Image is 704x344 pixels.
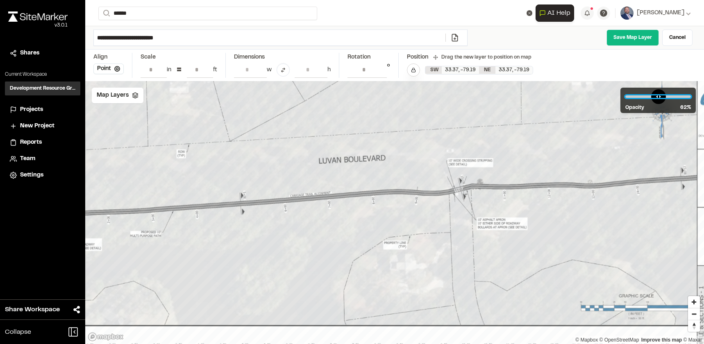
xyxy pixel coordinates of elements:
[20,122,55,131] span: New Project
[433,54,531,61] div: Drag the new layer to position on map
[20,154,35,163] span: Team
[20,171,43,180] span: Settings
[20,105,43,114] span: Projects
[536,5,574,22] button: Open AI Assistant
[662,29,693,46] a: Cancel
[575,337,598,343] a: Mapbox
[688,308,700,320] button: Zoom out
[600,337,639,343] a: OpenStreetMap
[10,85,75,92] h3: Development Resource Group
[445,34,464,42] a: Add/Change File
[683,337,702,343] a: Maxar
[407,63,420,77] button: Lock Map Layer Position
[8,22,68,29] div: Oh geez...please don't...
[641,337,682,343] a: Map feedback
[10,105,75,114] a: Projects
[425,66,442,74] div: SW
[479,66,495,74] div: NE
[347,53,390,62] div: Rotation
[167,66,171,75] div: in
[407,53,428,62] div: Position
[688,296,700,308] button: Zoom in
[267,66,272,75] div: w
[5,71,80,78] p: Current Workspace
[20,138,42,147] span: Reports
[10,138,75,147] a: Reports
[425,66,533,74] div: SW 33.36809802973042, -79.19252927124059 | NE 33.37138392209171, -79.1866274492772
[527,10,532,16] button: Clear text
[10,122,75,131] a: New Project
[98,7,113,20] button: Search
[620,7,634,20] img: User
[5,327,31,337] span: Collapse
[442,66,479,74] div: 33.37 , -79.19
[93,53,124,62] div: Align
[10,49,75,58] a: Shares
[536,5,577,22] div: Open AI Assistant
[625,104,644,111] span: Opacity
[327,66,331,75] div: h
[620,7,691,20] button: [PERSON_NAME]
[176,63,182,77] div: =
[606,29,659,46] a: Save Map Layer
[680,104,691,111] span: 62 %
[234,53,331,62] div: Dimensions
[20,49,39,58] span: Shares
[547,8,570,18] span: AI Help
[8,11,68,22] img: rebrand.png
[637,9,684,18] span: [PERSON_NAME]
[93,63,124,74] button: Point
[88,332,124,342] a: Mapbox logo
[387,62,390,78] div: °
[97,91,129,100] span: Map Layers
[10,171,75,180] a: Settings
[5,305,60,315] span: Share Workspace
[213,66,217,75] div: ft
[141,53,156,62] div: Scale
[688,308,700,320] span: Zoom out
[10,154,75,163] a: Team
[688,320,700,332] button: Reset bearing to north
[495,66,533,74] div: 33.37 , -79.19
